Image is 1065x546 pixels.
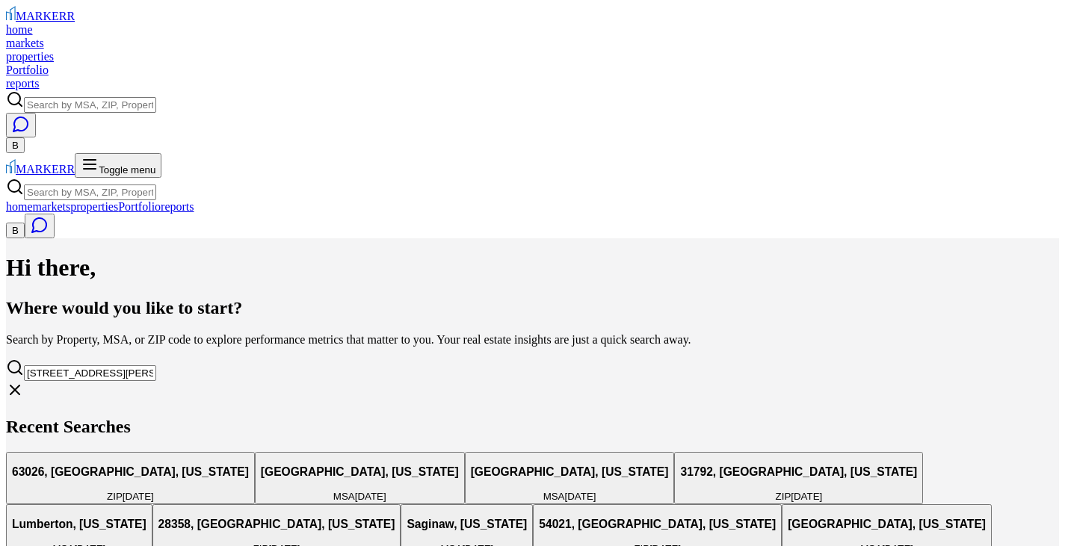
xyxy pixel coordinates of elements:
h3: 31792, [GEOGRAPHIC_DATA], [US_STATE] [680,465,917,479]
span: B [12,225,19,236]
button: B [6,223,25,238]
span: [DATE] [123,491,154,502]
span: MSA [543,491,565,502]
span: Toggle menu [99,164,155,176]
a: properties [6,50,54,63]
button: [GEOGRAPHIC_DATA], [US_STATE]MSA[DATE] [465,452,675,504]
a: reports [6,77,39,90]
input: Search by MSA, ZIP, Property Name, or Address [24,184,156,200]
h1: Hi there, [6,254,1059,282]
button: 63026, [GEOGRAPHIC_DATA], [US_STATE]ZIP[DATE] [6,452,255,504]
h2: Where would you like to start? [6,298,1059,318]
a: home [6,200,33,213]
span: [DATE] [565,491,596,502]
button: 31792, [GEOGRAPHIC_DATA], [US_STATE]ZIP[DATE] [674,452,923,504]
h3: 63026, [GEOGRAPHIC_DATA], [US_STATE] [12,465,249,479]
p: Search by Property, MSA, or ZIP code to explore performance metrics that matter to you. Your real... [6,333,1059,347]
a: home [6,23,33,36]
a: MARKERR [6,10,75,22]
h3: 28358, [GEOGRAPHIC_DATA], [US_STATE] [158,518,395,531]
input: Search by MSA, ZIP, Property Name, or Address [24,97,156,113]
h3: [GEOGRAPHIC_DATA], [US_STATE] [261,465,459,479]
a: Portfolio [118,200,161,213]
button: Toggle menu [75,153,161,178]
h3: 54021, [GEOGRAPHIC_DATA], [US_STATE] [539,518,776,531]
input: Search by MSA, ZIP, Property Name, or Address [24,365,156,381]
h3: Lumberton, [US_STATE] [12,518,146,531]
h3: [GEOGRAPHIC_DATA], [US_STATE] [471,465,669,479]
a: reports [161,200,194,213]
button: B [6,137,25,153]
span: [DATE] [355,491,386,502]
span: MSA [333,491,355,502]
h3: Saginaw, [US_STATE] [407,518,527,531]
a: markets [33,200,71,213]
span: [DATE] [791,491,822,502]
button: [GEOGRAPHIC_DATA], [US_STATE]MSA[DATE] [255,452,465,504]
h2: Recent Searches [6,417,1059,437]
a: Portfolio [6,63,49,76]
a: properties [70,200,118,213]
h3: [GEOGRAPHIC_DATA], [US_STATE] [788,518,986,531]
a: markets [6,37,44,49]
span: ZIP [776,491,791,502]
span: ZIP [107,491,123,502]
span: B [12,140,19,151]
a: MARKERR [6,163,75,176]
